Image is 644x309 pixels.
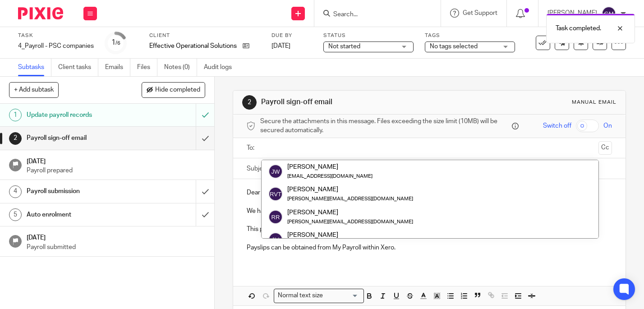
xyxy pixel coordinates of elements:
[598,141,612,155] button: Cc
[247,225,612,234] p: This payroll is unchanged from the amounts processed last month and there is no PAYE/ NI to pay.
[155,87,200,94] span: Hide completed
[287,162,373,171] div: [PERSON_NAME]
[268,164,283,179] img: svg%3E
[149,32,260,39] label: Client
[287,185,413,194] div: [PERSON_NAME]
[58,59,98,76] a: Client tasks
[603,121,612,130] span: On
[27,231,205,242] h1: [DATE]
[18,42,94,51] div: 4_Payroll - PSC companies
[27,243,205,252] p: Payroll submitted
[27,108,133,122] h1: Update payroll records
[572,99,616,106] div: Manual email
[149,42,238,51] p: Effective Operational Solutions Ltd.
[9,132,22,145] div: 2
[261,97,448,107] h1: Payroll sign-off email
[276,291,325,300] span: Normal text size
[287,231,413,240] div: [PERSON_NAME]
[27,166,205,175] p: Payroll prepared
[115,41,120,46] small: /6
[602,6,616,21] img: svg%3E
[105,59,130,76] a: Emails
[271,43,290,49] span: [DATE]
[164,59,197,76] a: Notes (0)
[9,185,22,198] div: 4
[287,196,413,201] small: [PERSON_NAME][EMAIL_ADDRESS][DOMAIN_NAME]
[9,109,22,121] div: 1
[543,121,571,130] span: Switch off
[247,164,270,173] label: Subject:
[18,32,94,39] label: Task
[260,117,510,135] span: Secure the attachments in this message. Files exceeding the size limit (10MB) will be secured aut...
[268,187,283,201] img: svg%3E
[204,59,239,76] a: Audit logs
[242,95,257,110] div: 2
[326,291,359,300] input: Search for option
[247,207,612,216] p: We have run payroll in your company's Xero account this month.
[27,184,133,198] h1: Payroll submission
[247,188,612,197] p: Dear [PERSON_NAME],
[287,219,413,224] small: [PERSON_NAME][EMAIL_ADDRESS][DOMAIN_NAME]
[247,143,257,152] label: To:
[18,59,51,76] a: Subtasks
[556,24,601,33] p: Task completed.
[268,210,283,224] img: svg%3E
[27,208,133,221] h1: Auto enrolment
[18,7,63,19] img: Pixie
[287,174,373,179] small: [EMAIL_ADDRESS][DOMAIN_NAME]
[274,289,364,303] div: Search for option
[137,59,157,76] a: Files
[9,82,59,97] button: + Add subtask
[430,43,478,50] span: No tags selected
[111,37,120,48] div: 1
[287,208,413,217] div: [PERSON_NAME]
[9,208,22,221] div: 5
[247,243,612,262] p: Payslips can be obtained from My Payroll within Xero.
[268,232,283,247] img: svg%3E
[27,155,205,166] h1: [DATE]
[142,82,205,97] button: Hide completed
[328,43,360,50] span: Not started
[271,32,312,39] label: Due by
[27,131,133,145] h1: Payroll sign-off email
